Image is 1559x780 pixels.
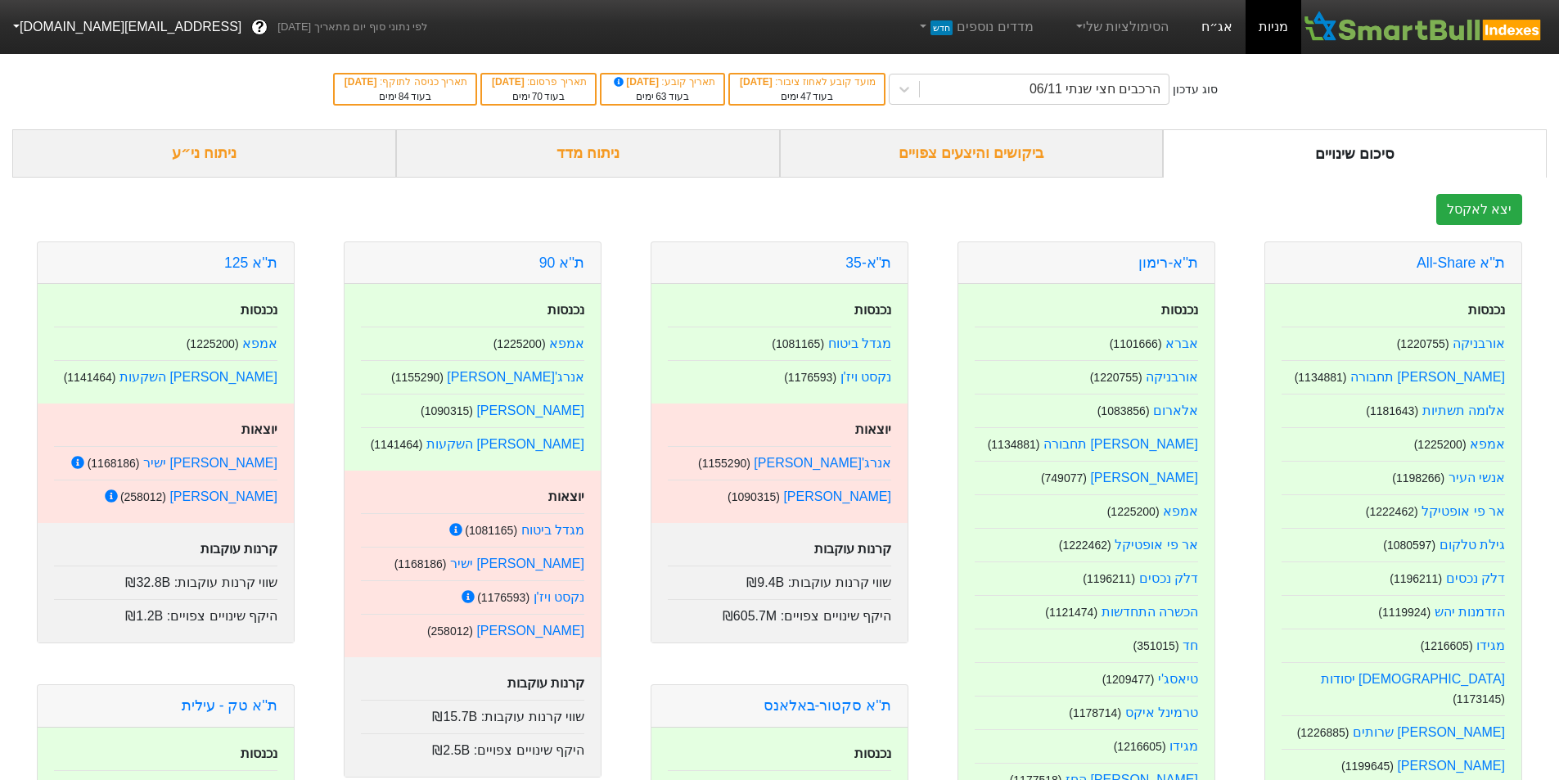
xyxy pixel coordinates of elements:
a: דלק נכסים [1446,571,1505,585]
small: ( 1081165 ) [772,337,824,350]
span: ₪2.5B [432,743,470,757]
span: ₪605.7M [723,609,777,623]
small: ( 1081165 ) [465,524,517,537]
a: אמפא [1470,437,1505,451]
div: ביקושים והיצעים צפויים [780,129,1164,178]
a: אלומה תשתיות [1422,404,1505,417]
small: ( 1101666 ) [1110,337,1162,350]
span: [DATE] [740,76,775,88]
a: ת''א All-Share [1417,255,1505,271]
small: ( 1083856 ) [1097,404,1150,417]
small: ( 1176593 ) [784,371,836,384]
div: בעוד ימים [490,89,587,104]
span: [DATE] [345,76,380,88]
small: ( 1196211 ) [1390,572,1442,585]
small: ( 1225200 ) [493,337,546,350]
a: מגידו [1169,739,1198,753]
span: 47 [800,91,811,102]
span: 63 [656,91,666,102]
small: ( 1225200 ) [187,337,239,350]
small: ( 1155290 ) [391,371,444,384]
small: ( 1225200 ) [1107,505,1160,518]
div: תאריך קובע : [610,74,715,89]
small: ( 1181643 ) [1366,404,1418,417]
small: ( 1134881 ) [1295,371,1347,384]
strong: קרנות עוקבות [507,676,584,690]
div: היקף שינויים צפויים : [54,599,277,626]
div: בעוד ימים [343,89,467,104]
a: אנרג'[PERSON_NAME] [447,370,584,384]
small: ( 1199645 ) [1341,760,1394,773]
strong: נכנסות [854,303,891,317]
strong: נכנסות [854,746,891,760]
div: סוג עדכון [1173,81,1218,98]
span: ₪9.4B [746,575,784,589]
div: שווי קרנות עוקבות : [54,566,277,593]
strong: קרנות עוקבות [814,542,891,556]
small: ( 258012 ) [120,490,166,503]
small: ( 1121474 ) [1045,606,1097,619]
a: אברא [1165,336,1198,350]
small: ( 1168186 ) [394,557,447,570]
small: ( 351015 ) [1133,639,1178,652]
span: ₪1.2B [125,609,163,623]
a: [PERSON_NAME] שרותים [1353,725,1505,739]
a: [PERSON_NAME] [169,489,277,503]
small: ( 1080597 ) [1383,539,1435,552]
small: ( 1141464 ) [371,438,423,451]
a: ת"א-35 [845,255,891,271]
div: ניתוח מדד [396,129,780,178]
small: ( 1225200 ) [1414,438,1467,451]
span: [DATE] [611,76,662,88]
a: מגידו [1476,638,1505,652]
span: [DATE] [492,76,527,88]
div: היקף שינויים צפויים : [361,733,584,760]
small: ( 1119924 ) [1378,606,1431,619]
small: ( 1090315 ) [421,404,473,417]
a: גילת טלקום [1440,538,1505,552]
div: שווי קרנות עוקבות : [361,700,584,727]
a: [PERSON_NAME] תחבורה [1043,437,1198,451]
a: אלארום [1153,404,1198,417]
div: בעוד ימים [610,89,715,104]
small: ( 1220755 ) [1397,337,1449,350]
span: ₪15.7B [432,710,477,724]
strong: קרנות עוקבות [201,542,277,556]
strong: נכנסות [547,303,584,317]
small: ( 1176593 ) [477,591,529,604]
div: שווי קרנות עוקבות : [668,566,891,593]
small: ( 1209477 ) [1102,673,1155,686]
small: ( 1196211 ) [1083,572,1135,585]
small: ( 1134881 ) [988,438,1040,451]
a: [PERSON_NAME] [783,489,891,503]
strong: נכנסות [241,746,277,760]
span: ₪32.8B [125,575,170,589]
a: נקסט ויז'ן [534,590,585,604]
a: אמפא [1163,504,1198,518]
span: 84 [399,91,409,102]
a: [PERSON_NAME] תחבורה [1350,370,1505,384]
span: ? [255,16,264,38]
a: אורבניקה [1146,370,1198,384]
small: ( 1173145 ) [1453,692,1505,706]
a: מגדל ביטוח [521,523,584,537]
a: ת''א סקטור-באלאנס [764,697,891,714]
small: ( 1216605 ) [1114,740,1166,753]
a: ת''א 125 [224,255,277,271]
div: מועד קובע לאחוז ציבור : [738,74,876,89]
strong: יוצאות [855,422,891,436]
span: 70 [532,91,543,102]
small: ( 1178714 ) [1069,706,1121,719]
a: טרמינל איקס [1125,706,1198,719]
span: לפי נתוני סוף יום מתאריך [DATE] [277,19,427,35]
a: אורבניקה [1453,336,1505,350]
a: [DEMOGRAPHIC_DATA] יסודות [1321,672,1505,686]
div: בעוד ימים [738,89,876,104]
small: ( 1226885 ) [1297,726,1349,739]
a: [PERSON_NAME] [1090,471,1198,485]
div: תאריך כניסה לתוקף : [343,74,467,89]
a: הכשרה התחדשות [1102,605,1198,619]
a: [PERSON_NAME] ישיר [143,456,277,470]
div: ניתוח ני״ע [12,129,396,178]
a: נקסט ויז'ן [840,370,892,384]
